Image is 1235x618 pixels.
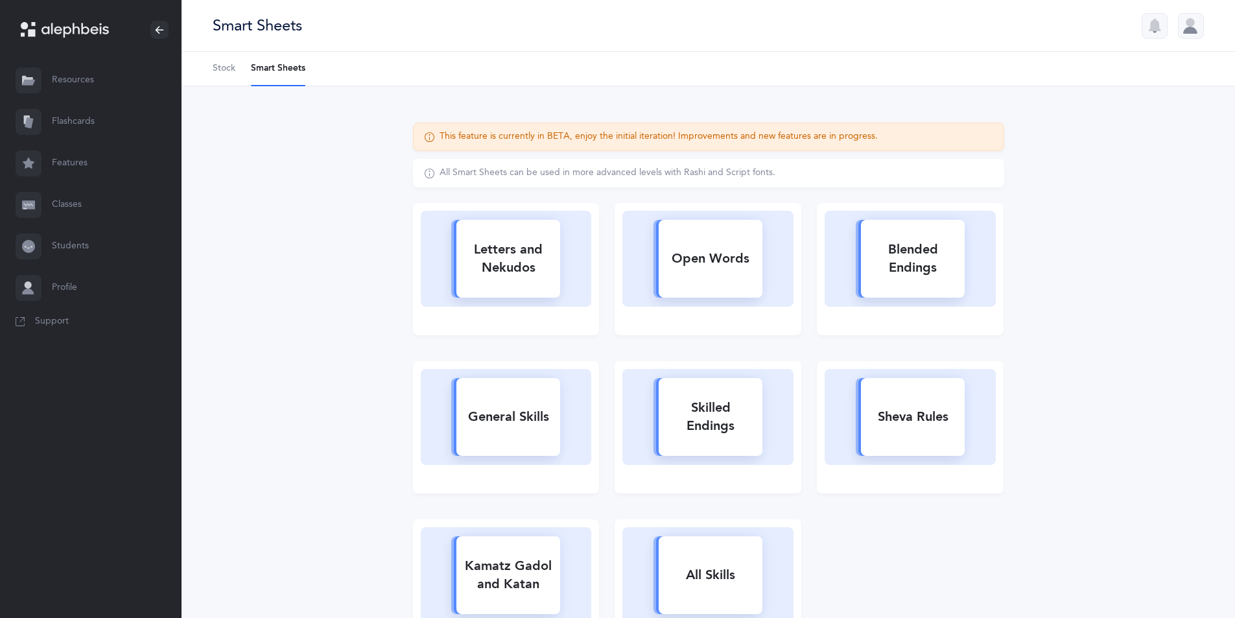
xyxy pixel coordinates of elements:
div: Skilled Endings [659,391,762,443]
span: Stock [213,62,235,75]
div: Smart Sheets [213,15,302,36]
div: General Skills [456,400,560,434]
span: Support [35,315,69,328]
div: All Smart Sheets can be used in more advanced levels with Rashi and Script fonts. [440,167,775,180]
div: Sheva Rules [861,400,965,434]
div: This feature is currently in BETA, enjoy the initial iteration! Improvements and new features are... [440,130,878,143]
div: Blended Endings [861,233,965,285]
div: All Skills [659,558,762,592]
div: Open Words [659,242,762,276]
div: Kamatz Gadol and Katan [456,549,560,601]
div: Letters and Nekudos [456,233,560,285]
